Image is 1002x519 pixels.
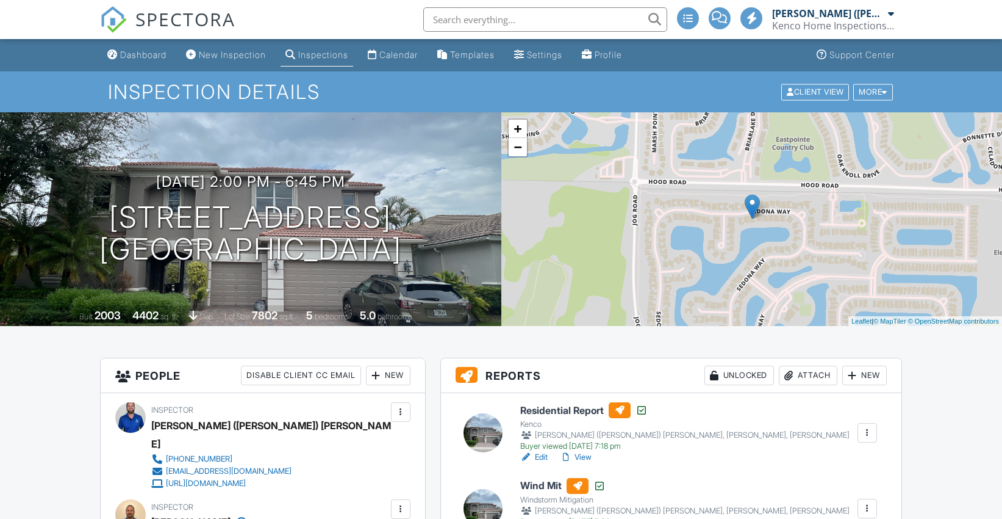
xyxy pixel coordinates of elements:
[132,309,159,322] div: 4402
[595,49,622,60] div: Profile
[812,44,900,67] a: Support Center
[577,44,627,67] a: Profile
[151,416,398,453] div: [PERSON_NAME] ([PERSON_NAME]) [PERSON_NAME]
[166,454,232,464] div: [PHONE_NUMBER]
[100,16,235,42] a: SPECTORA
[908,318,999,325] a: © OpenStreetMap contributors
[520,402,850,451] a: Residential Report Kenco [PERSON_NAME] ([PERSON_NAME]) [PERSON_NAME], [PERSON_NAME], [PERSON_NAME...
[432,44,499,67] a: Templates
[224,312,250,321] span: Lot Size
[527,49,562,60] div: Settings
[704,366,774,385] div: Unlocked
[520,495,850,505] div: Windstorm Mitigation
[772,7,885,20] div: [PERSON_NAME] ([PERSON_NAME]) [PERSON_NAME]
[360,309,376,322] div: 5.0
[108,81,894,103] h1: Inspection Details
[298,49,348,60] div: Inspections
[520,505,850,517] div: [PERSON_NAME] ([PERSON_NAME]) [PERSON_NAME], [PERSON_NAME], [PERSON_NAME]
[166,466,292,476] div: [EMAIL_ADDRESS][DOMAIN_NAME]
[441,358,901,393] h3: Reports
[241,366,361,385] div: Disable Client CC Email
[100,6,127,33] img: The Best Home Inspection Software - Spectora
[509,44,567,67] a: Settings
[379,49,418,60] div: Calendar
[95,309,121,322] div: 2003
[135,6,235,32] span: SPECTORA
[520,429,850,441] div: [PERSON_NAME] ([PERSON_NAME]) [PERSON_NAME], [PERSON_NAME], [PERSON_NAME]
[772,20,894,32] div: Kenco Home Inspections Inc.
[450,49,495,60] div: Templates
[509,120,527,138] a: Zoom in
[151,477,388,490] a: [URL][DOMAIN_NAME]
[199,49,266,60] div: New Inspection
[781,84,849,100] div: Client View
[181,44,271,67] a: New Inspection
[829,49,895,60] div: Support Center
[560,451,592,463] a: View
[520,478,850,494] h6: Wind Mit
[279,312,295,321] span: sq.ft.
[306,309,313,322] div: 5
[366,366,410,385] div: New
[873,318,906,325] a: © MapTiler
[848,316,1002,327] div: |
[520,441,850,451] div: Buyer viewed [DATE] 7:18 pm
[99,201,402,266] h1: [STREET_ADDRESS] [GEOGRAPHIC_DATA]
[520,419,850,429] div: Kenco
[166,479,246,488] div: [URL][DOMAIN_NAME]
[378,312,412,321] span: bathrooms
[779,366,837,385] div: Attach
[423,7,667,32] input: Search everything...
[520,451,548,463] a: Edit
[79,312,93,321] span: Built
[851,318,871,325] a: Leaflet
[151,503,193,512] span: Inspector
[842,366,887,385] div: New
[101,358,425,393] h3: People
[520,402,850,418] h6: Residential Report
[363,44,423,67] a: Calendar
[199,312,213,321] span: slab
[102,44,171,67] a: Dashboard
[120,49,166,60] div: Dashboard
[853,84,893,100] div: More
[252,309,277,322] div: 7802
[151,465,388,477] a: [EMAIL_ADDRESS][DOMAIN_NAME]
[151,453,388,465] a: [PHONE_NUMBER]
[509,138,527,156] a: Zoom out
[315,312,348,321] span: bedrooms
[160,312,177,321] span: sq. ft.
[780,87,852,96] a: Client View
[151,405,193,415] span: Inspector
[281,44,353,67] a: Inspections
[156,173,345,190] h3: [DATE] 2:00 pm - 6:45 pm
